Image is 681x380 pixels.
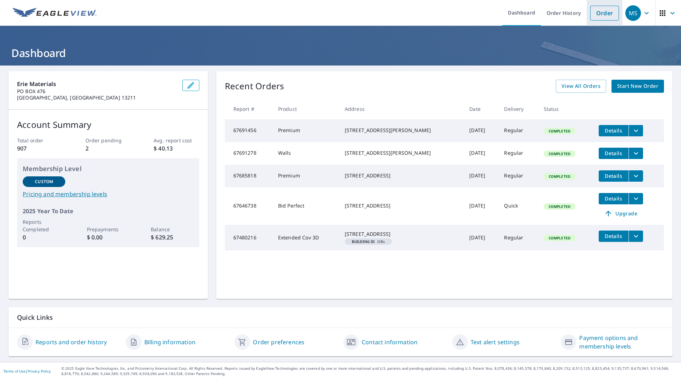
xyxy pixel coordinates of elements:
[272,165,339,187] td: Premium
[544,204,575,209] span: Completed
[225,142,272,165] td: 67691278
[603,150,624,157] span: Details
[35,338,107,346] a: Reports and order history
[498,119,538,142] td: Regular
[345,231,458,238] div: [STREET_ADDRESS]
[629,125,643,136] button: filesDropdownBtn-67691456
[599,231,629,242] button: detailsBtn-67480216
[151,226,193,233] p: Balance
[629,170,643,182] button: filesDropdownBtn-67685818
[603,127,624,134] span: Details
[17,80,177,88] p: Erie Materials
[23,233,65,242] p: 0
[17,118,199,131] p: Account Summary
[17,313,664,322] p: Quick Links
[498,142,538,165] td: Regular
[225,98,272,119] th: Report #
[23,164,194,174] p: Membership Level
[629,193,643,204] button: filesDropdownBtn-67646738
[225,119,272,142] td: 67691456
[339,98,464,119] th: Address
[23,190,194,198] a: Pricing and membership levels
[4,369,26,374] a: Terms of Use
[87,233,129,242] p: $ 0.00
[225,225,272,250] td: 67480216
[272,119,339,142] td: Premium
[471,338,520,346] a: Text alert settings
[464,225,498,250] td: [DATE]
[17,137,62,144] p: Total order
[599,170,629,182] button: detailsBtn-67685818
[225,80,284,93] p: Recent Orders
[464,165,498,187] td: [DATE]
[599,148,629,159] button: detailsBtn-67691278
[225,165,272,187] td: 67685818
[599,208,643,219] a: Upgrade
[498,165,538,187] td: Regular
[625,5,641,21] div: MS
[272,98,339,119] th: Product
[544,236,575,240] span: Completed
[498,225,538,250] td: Regular
[538,98,593,119] th: Status
[603,195,624,202] span: Details
[154,137,199,144] p: Avg. report cost
[498,187,538,225] td: Quick
[272,225,339,250] td: Extended Cov 3D
[272,142,339,165] td: Walls
[629,148,643,159] button: filesDropdownBtn-67691278
[561,82,600,91] span: View All Orders
[253,338,304,346] a: Order preferences
[464,119,498,142] td: [DATE]
[85,137,131,144] p: Order pending
[87,226,129,233] p: Prepayments
[579,334,664,351] a: Payment options and membership levels
[544,129,575,134] span: Completed
[225,187,272,225] td: 67646738
[345,172,458,179] div: [STREET_ADDRESS]
[629,231,643,242] button: filesDropdownBtn-67480216
[144,338,195,346] a: Billing information
[13,8,96,18] img: EV Logo
[464,142,498,165] td: [DATE]
[599,125,629,136] button: detailsBtn-67691456
[28,369,51,374] a: Privacy Policy
[35,178,53,185] p: Custom
[603,172,624,179] span: Details
[17,88,177,95] p: PO BOX 476
[85,144,131,153] p: 2
[599,193,629,204] button: detailsBtn-67646738
[9,46,672,60] h1: Dashboard
[345,127,458,134] div: [STREET_ADDRESS][PERSON_NAME]
[603,233,624,239] span: Details
[345,149,458,157] div: [STREET_ADDRESS][PERSON_NAME]
[17,144,62,153] p: 907
[154,144,199,153] p: $ 40.13
[498,98,538,119] th: Delivery
[603,209,639,218] span: Upgrade
[464,187,498,225] td: [DATE]
[617,82,658,91] span: Start New Order
[556,80,606,93] a: View All Orders
[464,98,498,119] th: Date
[151,233,193,242] p: $ 629.25
[348,240,389,243] span: OBs
[23,207,194,215] p: 2025 Year To Date
[61,366,677,376] p: © 2025 Eagle View Technologies, Inc. and Pictometry International Corp. All Rights Reserved. Repo...
[544,174,575,179] span: Completed
[544,151,575,156] span: Completed
[4,369,51,373] p: |
[17,95,177,101] p: [GEOGRAPHIC_DATA], [GEOGRAPHIC_DATA] 13211
[23,218,65,233] p: Reports Completed
[611,80,664,93] a: Start New Order
[362,338,417,346] a: Contact information
[272,187,339,225] td: Bid Perfect
[345,202,458,209] div: [STREET_ADDRESS]
[590,6,619,21] a: Order
[352,240,375,243] em: Building ID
